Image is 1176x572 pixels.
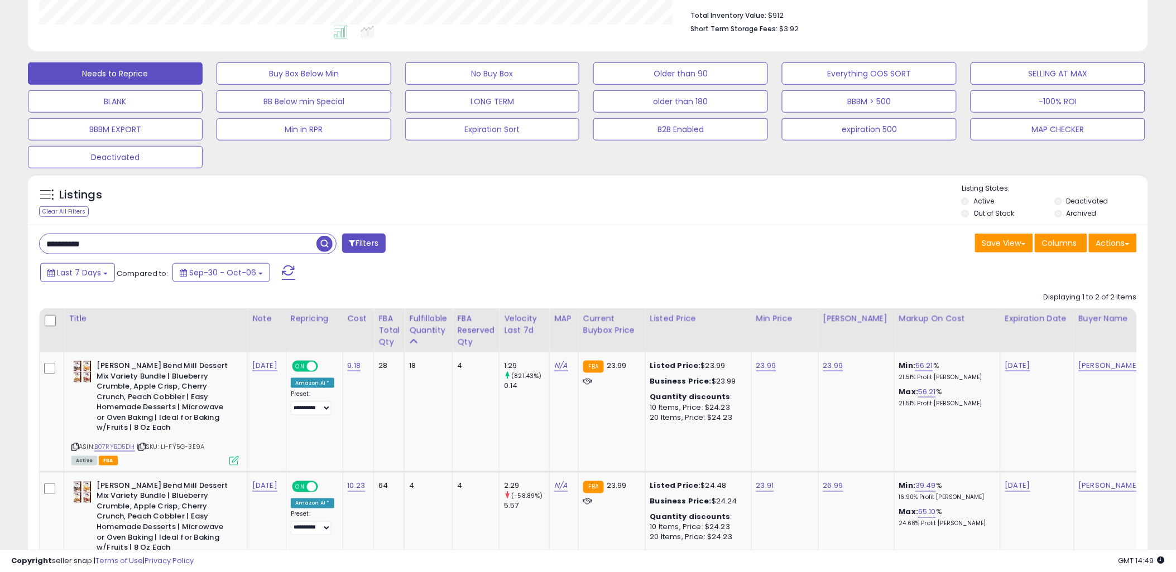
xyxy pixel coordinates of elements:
[405,62,580,85] button: No Buy Box
[650,313,747,324] div: Listed Price
[291,313,338,324] div: Repricing
[405,90,580,113] button: LONG TERM
[457,481,491,491] div: 4
[457,313,495,348] div: FBA Reserved Qty
[189,267,256,278] span: Sep-30 - Oct-06
[915,481,936,492] a: 39.49
[583,481,604,493] small: FBA
[756,481,774,492] a: 23.91
[504,501,549,511] div: 5.57
[593,118,768,140] button: B2B Enabled
[71,361,239,464] div: ASIN:
[293,362,307,371] span: ON
[782,118,957,140] button: expiration 500
[756,313,814,324] div: Min Price
[554,360,568,371] a: N/A
[409,313,448,336] div: Fulfillable Quantity
[973,196,994,206] label: Active
[348,360,361,371] a: 9.18
[1074,308,1149,352] th: CSV column name: cust_attr_4_Buyer Name
[217,62,391,85] button: Buy Box Below Min
[975,234,1033,253] button: Save View
[650,413,743,423] div: 20 Items, Price: $24.23
[291,511,334,536] div: Preset:
[780,23,799,34] span: $3.92
[291,378,334,388] div: Amazon AI *
[971,62,1145,85] button: SELLING AT MAX
[650,392,743,402] div: :
[95,555,143,566] a: Terms of Use
[583,361,604,373] small: FBA
[607,481,627,491] span: 23.99
[1005,313,1069,324] div: Expiration Date
[650,391,731,402] b: Quantity discounts
[918,507,936,518] a: 65.10
[71,361,94,383] img: 51bigy03XnL._SL40_.jpg
[1079,360,1140,371] a: [PERSON_NAME]
[554,313,573,324] div: MAP
[137,442,204,451] span: | SKU: LI-FY5G-3E9A
[1067,196,1108,206] label: Deactivated
[405,118,580,140] button: Expiration Sort
[409,481,444,491] div: 4
[145,555,194,566] a: Privacy Policy
[293,482,307,491] span: ON
[971,118,1145,140] button: MAP CHECKER
[650,481,743,491] div: $24.48
[409,361,444,371] div: 18
[583,313,641,336] div: Current Buybox Price
[899,400,992,408] p: 21.51% Profit [PERSON_NAME]
[11,555,52,566] strong: Copyright
[691,8,1129,21] li: $912
[1089,234,1137,253] button: Actions
[71,481,94,503] img: 51bigy03XnL._SL40_.jpg
[782,90,957,113] button: BBBM > 500
[316,482,334,491] span: OFF
[1005,481,1030,492] a: [DATE]
[99,456,118,466] span: FBA
[342,234,386,253] button: Filters
[291,498,334,508] div: Amazon AI *
[40,263,115,282] button: Last 7 Days
[504,313,545,336] div: Velocity Last 7d
[217,90,391,113] button: BB Below min Special
[457,361,491,371] div: 4
[316,362,334,371] span: OFF
[691,24,778,33] b: Short Term Storage Fees:
[650,512,743,522] div: :
[71,456,97,466] span: All listings currently available for purchase on Amazon
[973,209,1014,218] label: Out of Stock
[823,360,843,371] a: 23.99
[28,62,203,85] button: Needs to Reprice
[918,386,936,398] a: 56.21
[378,481,396,491] div: 64
[1044,292,1137,303] div: Displaying 1 to 2 of 2 items
[899,481,992,502] div: %
[650,532,743,542] div: 20 Items, Price: $24.23
[28,118,203,140] button: BBBM EXPORT
[59,187,102,203] h5: Listings
[217,118,391,140] button: Min in RPR
[1035,234,1087,253] button: Columns
[691,11,767,20] b: Total Inventory Value:
[511,492,543,501] small: (-58.89%)
[894,308,1000,352] th: The percentage added to the cost of goods (COGS) that forms the calculator for Min & Max prices.
[97,481,232,556] b: [PERSON_NAME] Bend Mill Dessert Mix Variety Bundle | Blueberry Crumble, Apple Crisp, Cherry Crunc...
[650,376,743,386] div: $23.99
[899,507,992,528] div: %
[554,481,568,492] a: N/A
[650,512,731,522] b: Quantity discounts
[899,387,992,408] div: %
[1067,209,1097,218] label: Archived
[899,313,996,324] div: Markup on Cost
[650,497,743,507] div: $24.24
[1000,308,1074,352] th: CSV column name: cust_attr_2_Expiration Date
[28,90,203,113] button: BLANK
[97,361,232,436] b: [PERSON_NAME] Bend Mill Dessert Mix Variety Bundle | Blueberry Crumble, Apple Crisp, Cherry Crunc...
[1079,481,1140,492] a: [PERSON_NAME]
[504,381,549,391] div: 0.14
[28,146,203,168] button: Deactivated
[650,403,743,413] div: 10 Items, Price: $24.23
[823,313,890,324] div: [PERSON_NAME]
[348,481,366,492] a: 10.23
